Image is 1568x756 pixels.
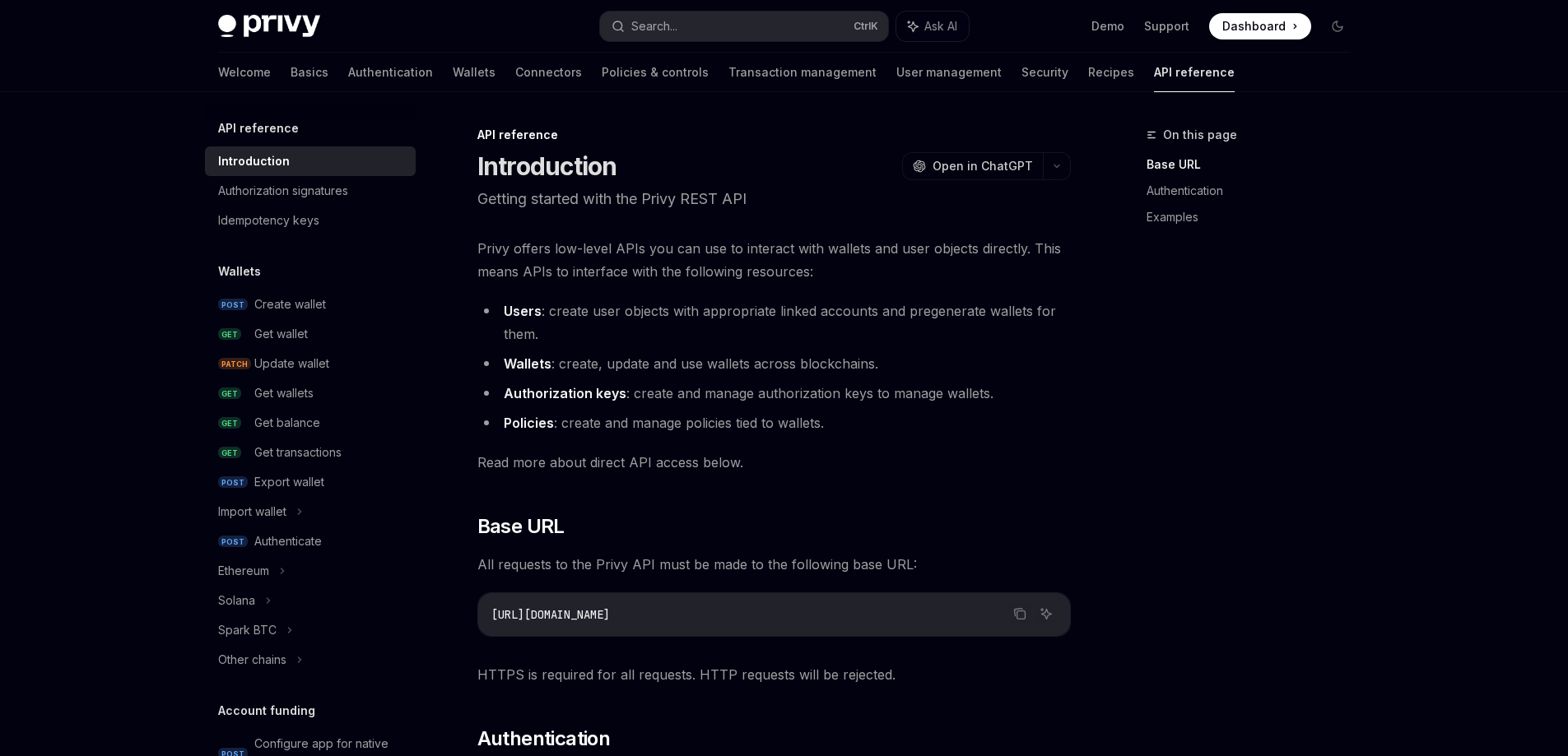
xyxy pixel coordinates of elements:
[1324,13,1351,39] button: Toggle dark mode
[348,53,433,92] a: Authentication
[254,472,324,492] div: Export wallet
[218,358,251,370] span: PATCH
[504,385,626,401] strong: Authorization keys
[491,607,610,622] span: [URL][DOMAIN_NAME]
[924,18,957,35] span: Ask AI
[218,476,248,489] span: POST
[291,53,328,92] a: Basics
[728,53,877,92] a: Transaction management
[218,387,241,400] span: GET
[218,118,299,138] h5: API reference
[1035,603,1057,624] button: Ask AI
[477,411,1071,434] li: : create and manage policies tied to wallets.
[205,319,416,349] a: GETGet wallet
[1147,178,1364,204] a: Authentication
[254,354,329,373] div: Update wallet
[477,188,1071,211] p: Getting started with the Privy REST API
[453,53,496,92] a: Wallets
[205,349,416,378] a: PATCHUpdate wallet
[205,408,416,438] a: GETGet balance
[477,127,1071,143] div: API reference
[205,378,416,408] a: GETGet wallets
[218,620,277,640] div: Spark BTC
[254,295,326,314] div: Create wallet
[1222,18,1286,35] span: Dashboard
[631,16,677,36] div: Search...
[254,324,308,344] div: Get wallet
[205,467,416,497] a: POSTExport wallet
[218,591,255,610] div: Solana
[1091,18,1124,35] a: Demo
[218,151,290,171] div: Introduction
[477,237,1071,283] span: Privy offers low-level APIs you can use to interact with wallets and user objects directly. This ...
[218,328,241,341] span: GET
[218,536,248,548] span: POST
[205,206,416,235] a: Idempotency keys
[1009,603,1031,624] button: Copy the contents from the code block
[602,53,709,92] a: Policies & controls
[896,12,969,41] button: Ask AI
[1147,151,1364,178] a: Base URL
[504,355,551,372] strong: Wallets
[218,211,319,230] div: Idempotency keys
[205,290,416,319] a: POSTCreate wallet
[254,413,320,433] div: Get balance
[1154,53,1235,92] a: API reference
[504,303,542,319] strong: Users
[477,382,1071,405] li: : create and manage authorization keys to manage wallets.
[504,415,554,431] strong: Policies
[254,443,342,462] div: Get transactions
[218,417,241,429] span: GET
[254,383,314,403] div: Get wallets
[477,553,1071,576] span: All requests to the Privy API must be made to the following base URL:
[902,152,1043,180] button: Open in ChatGPT
[477,726,611,752] span: Authentication
[218,299,248,311] span: POST
[1147,204,1364,230] a: Examples
[1163,125,1237,145] span: On this page
[477,513,565,540] span: Base URL
[1021,53,1068,92] a: Security
[1088,53,1134,92] a: Recipes
[515,53,582,92] a: Connectors
[218,447,241,459] span: GET
[218,701,315,721] h5: Account funding
[205,176,416,206] a: Authorization signatures
[896,53,1002,92] a: User management
[218,181,348,201] div: Authorization signatures
[600,12,888,41] button: Search...CtrlK
[205,146,416,176] a: Introduction
[205,438,416,467] a: GETGet transactions
[254,531,322,551] div: Authenticate
[218,502,286,522] div: Import wallet
[477,151,617,181] h1: Introduction
[477,299,1071,346] li: : create user objects with appropriate linked accounts and pregenerate wallets for them.
[218,15,320,38] img: dark logo
[218,53,271,92] a: Welcome
[477,352,1071,375] li: : create, update and use wallets across blockchains.
[477,663,1071,686] span: HTTPS is required for all requests. HTTP requests will be rejected.
[1144,18,1189,35] a: Support
[218,262,261,281] h5: Wallets
[218,561,269,581] div: Ethereum
[205,526,416,556] a: POSTAuthenticate
[854,20,878,33] span: Ctrl K
[477,451,1071,474] span: Read more about direct API access below.
[933,158,1033,174] span: Open in ChatGPT
[1209,13,1311,39] a: Dashboard
[218,650,286,670] div: Other chains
